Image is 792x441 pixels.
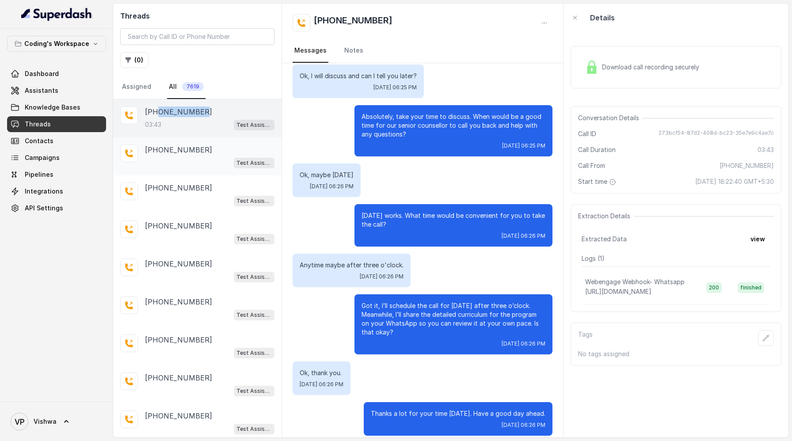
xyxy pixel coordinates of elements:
[7,99,106,115] a: Knowledge Bases
[360,273,404,280] span: [DATE] 06:26 PM
[582,235,627,243] span: Extracted Data
[300,171,354,179] p: Ok, maybe [DATE]
[7,66,106,82] a: Dashboard
[145,120,161,129] p: 03:43
[578,114,643,122] span: Conversation Details
[25,69,59,78] span: Dashboard
[300,261,404,270] p: Anytime maybe after three o'clock.
[362,301,545,337] p: Got it, I’ll schedule the call for [DATE] after three o’clock. Meanwhile, I’ll share the detailed...
[25,170,53,179] span: Pipelines
[578,129,596,138] span: Call ID
[502,232,545,240] span: [DATE] 06:26 PM
[236,121,272,129] p: Test Assistant-3
[578,177,618,186] span: Start time
[502,340,545,347] span: [DATE] 06:26 PM
[24,38,89,49] p: Coding's Workspace
[373,84,417,91] span: [DATE] 06:25 PM
[15,417,25,426] text: VP
[7,409,106,434] a: Vishwa
[585,61,598,74] img: Lock Icon
[706,282,722,293] span: 200
[236,425,272,433] p: Test Assistant- 2
[120,11,274,21] h2: Threads
[236,273,272,281] p: Test Assistant-3
[25,137,53,145] span: Contacts
[695,177,774,186] span: [DATE] 18:22:40 GMT+5:30
[145,106,212,117] p: [PHONE_NUMBER]
[293,39,328,63] a: Messages
[502,142,545,149] span: [DATE] 06:25 PM
[25,187,63,196] span: Integrations
[745,231,770,247] button: view
[25,120,51,129] span: Threads
[182,82,204,91] span: 7619
[300,369,343,377] p: Ok, thank you.
[502,422,545,429] span: [DATE] 06:26 PM
[362,112,545,139] p: Absolutely, take your time to discuss. When would be a good time for our senior counsellor to cal...
[167,75,206,99] a: All7619
[120,75,274,99] nav: Tabs
[720,161,774,170] span: [PHONE_NUMBER]
[7,167,106,182] a: Pipelines
[590,12,615,23] p: Details
[145,182,212,193] p: [PHONE_NUMBER]
[578,212,634,220] span: Extraction Details
[371,409,545,418] p: Thanks a lot for your time [DATE]. Have a good day ahead.
[602,63,703,72] span: Download call recording securely
[236,197,272,205] p: Test Assistant-3
[145,220,212,231] p: [PHONE_NUMBER]
[310,183,354,190] span: [DATE] 06:26 PM
[145,335,212,345] p: [PHONE_NUMBER]
[314,14,392,32] h2: [PHONE_NUMBER]
[362,211,545,229] p: [DATE] works. What time would be convenient for you to take the call?
[659,129,774,138] span: 273bcf54-87d2-408d-bc23-35e7e9c4ae7c
[236,387,272,395] p: Test Assistant- 2
[7,150,106,166] a: Campaigns
[738,282,764,293] span: finished
[300,381,343,388] span: [DATE] 06:26 PM
[120,75,153,99] a: Assigned
[21,7,92,21] img: light.svg
[293,39,552,63] nav: Tabs
[578,161,605,170] span: Call From
[236,311,272,319] p: Test Assistant- 2
[236,349,272,357] p: Test Assistant- 2
[578,330,593,346] p: Tags
[758,145,774,154] span: 03:43
[25,204,63,213] span: API Settings
[236,235,272,243] p: Test Assistant- 2
[7,183,106,199] a: Integrations
[7,83,106,99] a: Assistants
[145,259,212,269] p: [PHONE_NUMBER]
[25,86,58,95] span: Assistants
[145,144,212,155] p: [PHONE_NUMBER]
[236,159,272,167] p: Test Assistant-3
[25,153,60,162] span: Campaigns
[120,28,274,45] input: Search by Call ID or Phone Number
[582,254,770,263] p: Logs ( 1 )
[145,297,212,307] p: [PHONE_NUMBER]
[578,350,774,358] p: No tags assigned
[578,145,616,154] span: Call Duration
[7,200,106,216] a: API Settings
[585,288,651,295] span: [URL][DOMAIN_NAME]
[7,133,106,149] a: Contacts
[343,39,365,63] a: Notes
[300,72,417,80] p: Ok, I will discuss and can I tell you later?
[7,36,106,52] button: Coding's Workspace
[7,116,106,132] a: Threads
[145,411,212,421] p: [PHONE_NUMBER]
[34,417,57,426] span: Vishwa
[25,103,80,112] span: Knowledge Bases
[585,278,685,286] p: Webengage Webhook- Whatsapp
[145,373,212,383] p: [PHONE_NUMBER]
[120,52,148,68] button: (0)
